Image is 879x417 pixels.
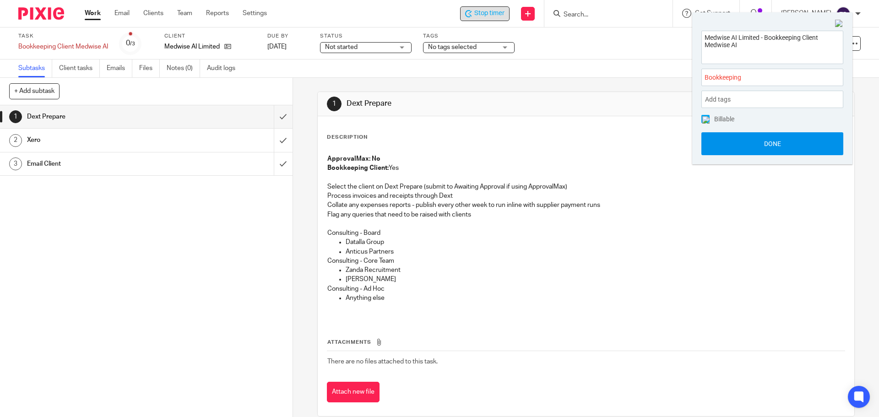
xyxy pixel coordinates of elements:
[701,132,843,155] button: Done
[702,116,710,124] img: checked.png
[327,210,844,219] p: Flag any queries that need to be raised with clients
[320,32,412,40] label: Status
[327,228,844,238] p: Consulting - Board
[714,116,734,122] span: Billable
[267,32,309,40] label: Due by
[423,32,515,40] label: Tags
[59,60,100,77] a: Client tasks
[705,92,735,107] span: Add tags
[130,41,135,46] small: /3
[327,358,438,365] span: There are no files attached to this task.
[327,182,844,191] p: Select the client on Dext Prepare (submit to Awaiting Approval if using ApprovalMax)
[705,73,820,82] span: Bookkeeping
[114,9,130,18] a: Email
[327,200,844,210] p: Collate any expenses reports - publish every other week to run inline with supplier payment runs
[18,7,64,20] img: Pixie
[327,382,380,402] button: Attach new file
[167,60,200,77] a: Notes (0)
[346,265,844,275] p: Zanda Recruitment
[18,42,108,51] div: Bookkeeping Client Medwise AI
[836,6,851,21] img: svg%3E
[327,156,380,162] strong: ApprovalMax: No
[9,83,60,99] button: + Add subtask
[85,9,101,18] a: Work
[27,133,185,147] h1: Xero
[18,60,52,77] a: Subtasks
[267,43,287,50] span: [DATE]
[206,9,229,18] a: Reports
[474,9,505,18] span: Stop timer
[126,38,135,49] div: 0
[346,293,844,303] p: Anything else
[177,9,192,18] a: Team
[327,191,844,200] p: Process invoices and receipts through Dext
[27,110,185,124] h1: Dext Prepare
[327,284,844,293] p: Consulting - Ad Hoc
[325,44,358,50] span: Not started
[327,165,389,171] strong: Bookkeeping Client:
[327,256,844,265] p: Consulting - Core Team
[143,9,163,18] a: Clients
[18,32,108,40] label: Task
[139,60,160,77] a: Files
[346,275,844,284] p: [PERSON_NAME]
[207,60,242,77] a: Audit logs
[346,238,844,247] p: Datalla Group
[327,340,371,345] span: Attachments
[164,42,220,51] p: Medwise AI Limited
[428,44,477,50] span: No tags selected
[327,97,342,111] div: 1
[327,163,844,173] p: Yes
[346,247,844,256] p: Anticus Partners
[107,60,132,77] a: Emails
[243,9,267,18] a: Settings
[164,32,256,40] label: Client
[460,6,510,21] div: Medwise AI Limited - Bookkeeping Client Medwise AI
[9,134,22,147] div: 2
[327,134,368,141] p: Description
[9,157,22,170] div: 3
[563,11,645,19] input: Search
[9,110,22,123] div: 1
[781,9,831,18] p: [PERSON_NAME]
[702,31,843,61] textarea: Medwise AI Limited - Bookkeeping Client Medwise AI
[695,10,730,16] span: Get Support
[835,20,843,28] img: Close
[347,99,606,108] h1: Dext Prepare
[27,157,185,171] h1: Email Client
